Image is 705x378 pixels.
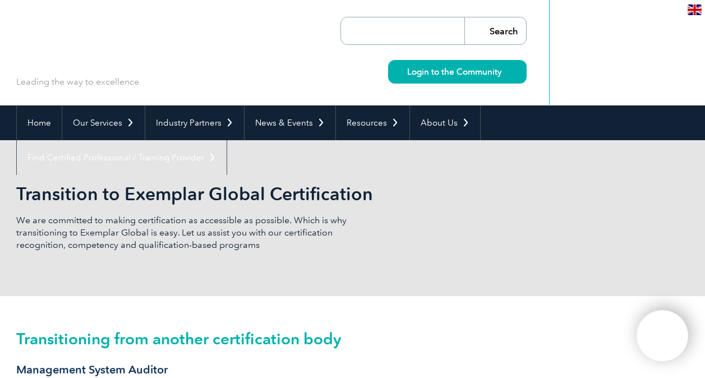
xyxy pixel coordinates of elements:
[16,185,487,203] h2: Transition to Exemplar Global Certification
[16,330,689,348] h2: Transitioning from another certification body
[336,105,409,140] a: Resources
[16,76,139,88] p: Leading the way to excellence
[62,105,145,140] a: Our Services
[16,363,689,377] h3: Management System Auditor
[648,322,676,350] img: svg+xml;nitro-empty-id=MTM3ODoxMTY=-1;base64,PHN2ZyB2aWV3Qm94PSIwIDAgNDAwIDQwMCIgd2lkdGg9IjQwMCIg...
[16,214,353,251] p: We are committed to making certification as accessible as possible. Which is why transitioning to...
[410,105,480,140] a: About Us
[388,60,527,84] a: Login to the Community
[17,140,227,175] a: Find Certified Professional / Training Provider
[245,105,335,140] a: News & Events
[501,68,508,75] img: svg+xml;nitro-empty-id=MzU4OjIyMw==-1;base64,PHN2ZyB2aWV3Qm94PSIwIDAgMTEgMTEiIHdpZHRoPSIxMSIgaGVp...
[17,105,62,140] a: Home
[464,17,526,44] input: Search
[688,4,702,15] img: en
[145,105,244,140] a: Industry Partners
